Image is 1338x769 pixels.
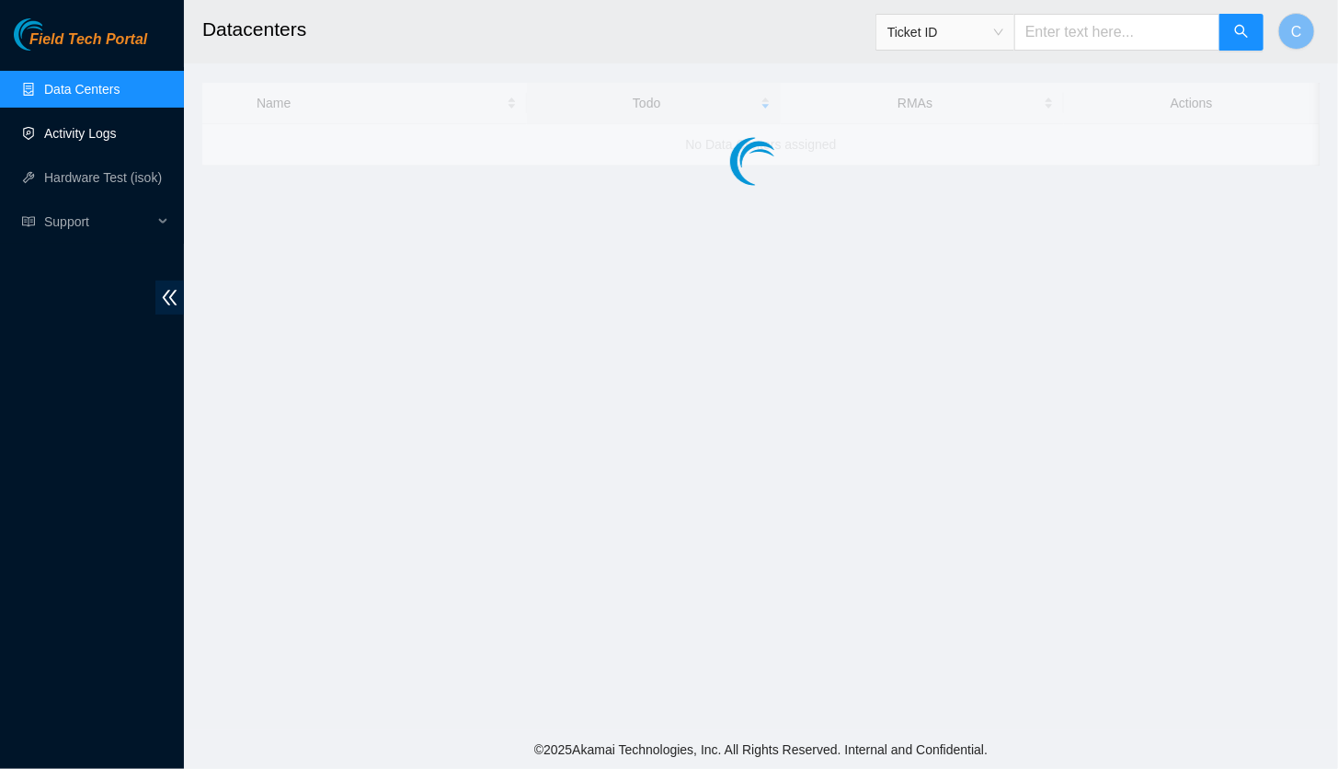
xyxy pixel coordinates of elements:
button: C [1278,13,1315,50]
img: Akamai Technologies [14,18,93,51]
a: Data Centers [44,82,120,97]
a: Activity Logs [44,126,117,141]
span: double-left [155,281,184,315]
span: Support [44,203,153,240]
a: Hardware Test (isok) [44,170,162,185]
span: Ticket ID [887,18,1003,46]
button: search [1219,14,1264,51]
footer: © 2025 Akamai Technologies, Inc. All Rights Reserved. Internal and Confidential. [184,730,1338,769]
span: read [22,215,35,228]
span: Field Tech Portal [29,31,147,49]
input: Enter text here... [1014,14,1220,51]
span: C [1291,20,1302,43]
a: Akamai TechnologiesField Tech Portal [14,33,147,57]
span: search [1234,24,1249,41]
